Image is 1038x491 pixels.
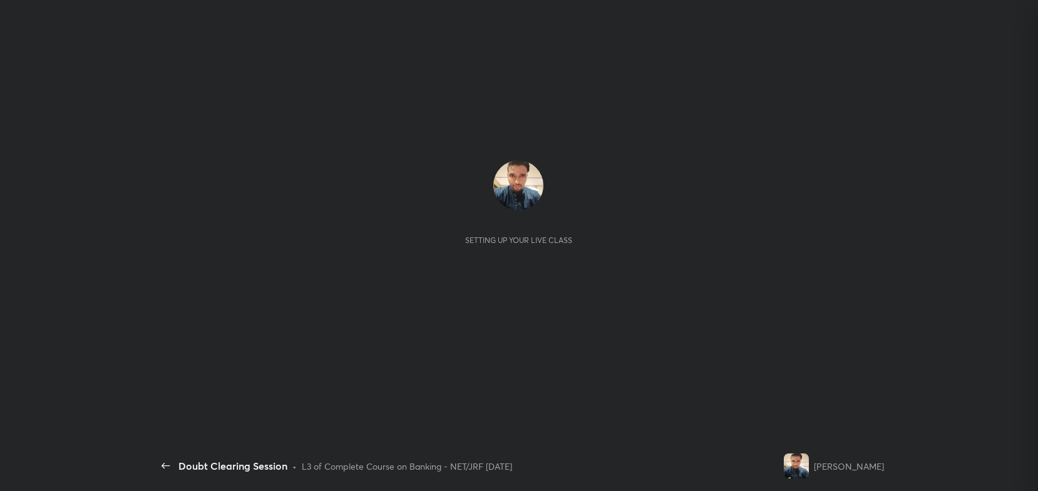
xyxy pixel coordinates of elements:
div: Setting up your live class [465,235,572,245]
div: L3 of Complete Course on Banking - NET/JRF [DATE] [302,460,512,473]
img: 55473ce4c9694ef3bb855ddd9006c2b4.jpeg [784,453,809,478]
div: [PERSON_NAME] [814,460,884,473]
div: • [292,460,297,473]
img: 55473ce4c9694ef3bb855ddd9006c2b4.jpeg [493,160,543,210]
div: Doubt Clearing Session [178,458,287,473]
